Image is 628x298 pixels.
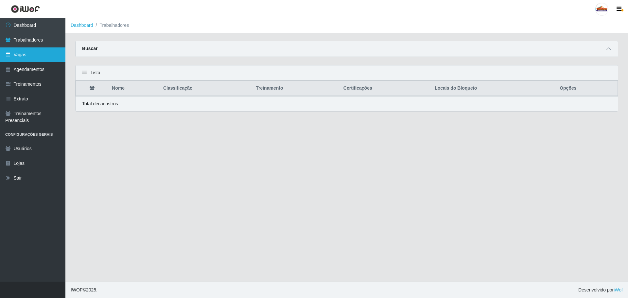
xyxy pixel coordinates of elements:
span: Desenvolvido por [578,287,623,293]
th: Nome [108,81,159,96]
div: Lista [76,65,618,80]
th: Treinamento [252,81,340,96]
span: IWOF [71,287,83,292]
a: Dashboard [71,23,93,28]
p: Total de cadastros. [82,100,119,107]
a: iWof [614,287,623,292]
img: CoreUI Logo [11,5,40,13]
th: Opções [556,81,618,96]
nav: breadcrumb [65,18,628,33]
th: Locais do Bloqueio [431,81,556,96]
th: Classificação [159,81,252,96]
li: Trabalhadores [93,22,129,29]
span: © 2025 . [71,287,97,293]
th: Certificações [340,81,431,96]
strong: Buscar [82,46,97,51]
